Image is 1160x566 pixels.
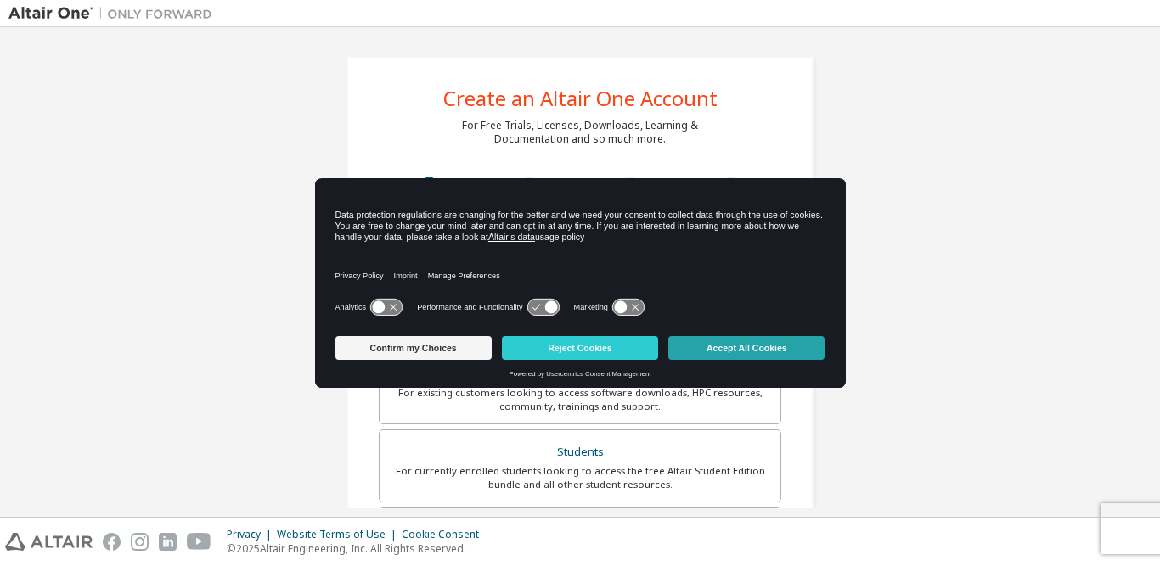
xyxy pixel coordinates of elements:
div: Create an Altair One Account [443,88,718,109]
div: Website Terms of Use [277,528,402,541]
div: Students [390,440,770,464]
img: instagram.svg [131,533,149,551]
div: For Free Trials, Licenses, Downloads, Learning & Documentation and so much more. [462,119,698,146]
div: Cookie Consent [402,528,489,541]
img: altair_logo.svg [5,533,93,551]
img: youtube.svg [187,533,211,551]
img: facebook.svg [103,533,121,551]
div: For currently enrolled students looking to access the free Altair Student Edition bundle and all ... [390,464,770,491]
p: © 2025 Altair Engineering, Inc. All Rights Reserved. [227,541,489,556]
img: linkedin.svg [159,533,177,551]
img: Altair One [8,5,221,22]
div: For existing customers looking to access software downloads, HPC resources, community, trainings ... [390,386,770,413]
div: Privacy [227,528,277,541]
